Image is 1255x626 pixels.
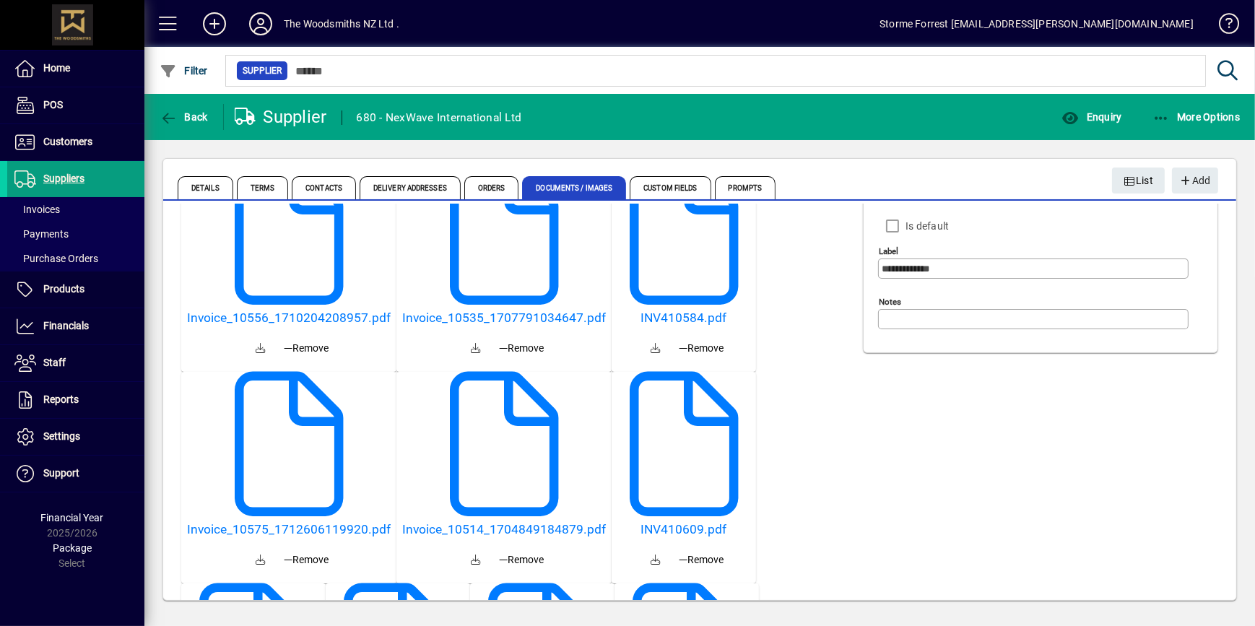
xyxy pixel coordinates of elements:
div: The Woodsmiths NZ Ltd . [284,12,399,35]
a: Home [7,51,144,87]
button: Enquiry [1058,104,1125,130]
a: Knowledge Base [1208,3,1237,50]
span: Back [160,111,208,123]
mat-label: Label [879,246,898,256]
span: Delivery Addresses [360,176,461,199]
span: Home [43,62,70,74]
span: Settings [43,430,80,442]
button: Remove [673,547,729,573]
span: Remove [499,552,544,568]
a: POS [7,87,144,123]
span: Custom Fields [630,176,711,199]
a: Staff [7,345,144,381]
button: Add [1172,168,1218,194]
span: Financials [43,320,89,331]
span: Payments [14,228,69,240]
span: Contacts [292,176,356,199]
span: Remove [284,552,329,568]
span: Terms [237,176,289,199]
a: Download [638,331,673,366]
div: Storme Forrest [EMAIL_ADDRESS][PERSON_NAME][DOMAIN_NAME] [880,12,1194,35]
a: Purchase Orders [7,246,144,271]
button: More Options [1149,104,1244,130]
button: Remove [278,547,334,573]
a: Invoice_10556_1710204208957.pdf [187,310,391,326]
button: Back [156,104,212,130]
a: Download [638,543,673,578]
span: Orders [464,176,519,199]
a: Products [7,271,144,308]
button: Remove [493,547,550,573]
span: Suppliers [43,173,84,184]
span: Purchase Orders [14,253,98,264]
span: Support [43,467,79,479]
span: Supplier [243,64,282,78]
button: Remove [278,335,334,361]
span: Details [178,176,233,199]
a: Invoice_10514_1704849184879.pdf [402,522,606,537]
button: List [1112,168,1165,194]
a: INV410584.pdf [617,310,750,326]
span: Products [43,283,84,295]
span: Reports [43,394,79,405]
a: Invoices [7,197,144,222]
span: Enquiry [1061,111,1121,123]
a: INV410609.pdf [617,522,750,537]
a: Payments [7,222,144,246]
a: Download [243,331,278,366]
div: 680 - NexWave International Ltd [357,106,522,129]
button: Filter [156,58,212,84]
button: Profile [238,11,284,37]
a: Download [459,331,493,366]
span: More Options [1152,111,1241,123]
a: Invoice_10575_1712606119920.pdf [187,522,391,537]
a: Reports [7,382,144,418]
span: Financial Year [41,512,104,523]
span: POS [43,99,63,110]
a: Settings [7,419,144,455]
span: Documents / Images [522,176,626,199]
span: Package [53,542,92,554]
a: Invoice_10535_1707791034647.pdf [402,310,606,326]
span: List [1124,169,1154,193]
span: Remove [679,341,724,356]
button: Add [191,11,238,37]
button: Remove [673,335,729,361]
app-page-header-button: Back [144,104,224,130]
a: Download [459,543,493,578]
span: Remove [679,552,724,568]
a: Customers [7,124,144,160]
span: Add [1179,169,1210,193]
a: Financials [7,308,144,344]
span: Customers [43,136,92,147]
span: Prompts [715,176,776,199]
span: Remove [284,341,329,356]
span: Invoices [14,204,60,215]
span: Filter [160,65,208,77]
a: Download [243,543,278,578]
span: Remove [499,341,544,356]
button: Remove [493,335,550,361]
mat-label: Notes [879,297,901,307]
span: Staff [43,357,66,368]
div: Supplier [235,105,327,129]
a: Support [7,456,144,492]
